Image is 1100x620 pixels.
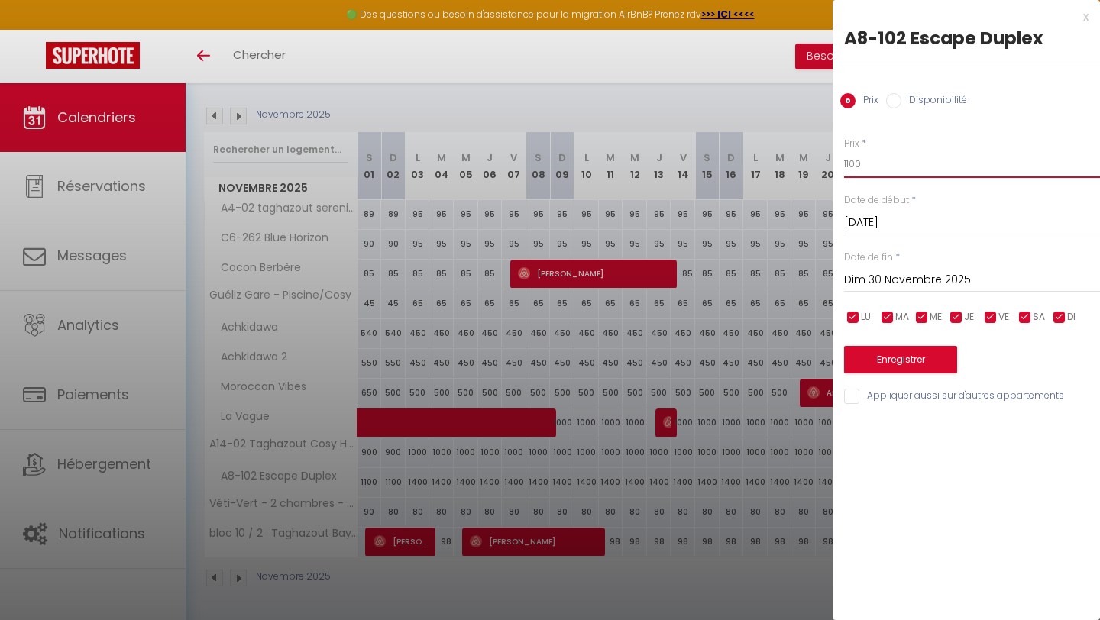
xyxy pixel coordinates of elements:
[861,310,871,325] span: LU
[844,346,957,373] button: Enregistrer
[901,93,967,110] label: Disponibilité
[895,310,909,325] span: MA
[844,250,893,265] label: Date de fin
[856,93,878,110] label: Prix
[1067,310,1076,325] span: DI
[1033,310,1045,325] span: SA
[844,137,859,151] label: Prix
[844,193,909,208] label: Date de début
[998,310,1009,325] span: VE
[833,8,1089,26] div: x
[964,310,974,325] span: JE
[844,26,1089,50] div: A8-102 Escape Duplex
[930,310,942,325] span: ME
